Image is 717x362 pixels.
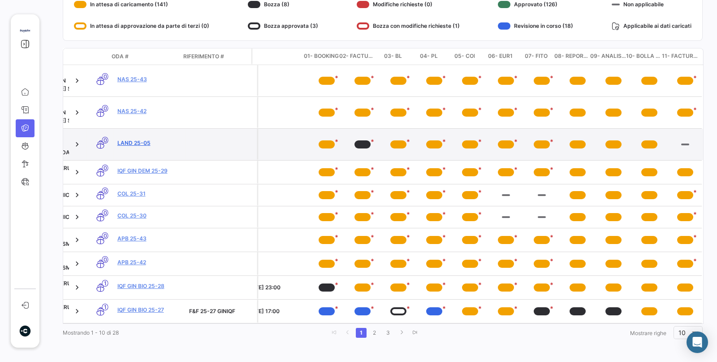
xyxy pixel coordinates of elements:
[662,48,698,65] datatable-header-cell: 11- FACTURA FLETE
[102,280,108,287] span: 1
[117,306,182,314] a: IQF GIN BIO 25-27
[189,307,254,315] div: F&F 25-27 GINIQF
[498,19,573,33] div: Revisione in corso (18)
[612,19,691,33] div: Applicabile ai dati caricati
[236,48,303,65] datatable-header-cell: ETD
[73,259,82,268] a: Expand/Collapse Row
[102,165,108,171] span: 0
[384,52,402,61] span: 03- BL
[396,328,407,338] a: go to next page
[117,282,182,290] a: IQF GIN BIO 25-28
[102,209,108,216] span: 0
[117,75,182,83] a: NAS 25-43
[420,52,438,61] span: 04- PL
[381,325,395,340] li: page 3
[19,25,31,37] img: Logo+OrganicSur.png
[483,48,518,65] datatable-header-cell: 06- EUR1
[590,48,626,65] datatable-header-cell: 09- Analisis
[112,52,129,61] span: OdA #
[102,232,108,239] span: 0
[303,48,339,65] datatable-header-cell: 01- Booking
[411,48,447,65] datatable-header-cell: 04- PL
[117,212,182,220] a: COL 25-30
[339,48,375,65] datatable-header-cell: 02- Factura
[626,48,662,65] datatable-header-cell: 10- Bolla Doganale
[447,48,483,65] datatable-header-cell: 05- COI
[117,258,182,266] a: APB 25-42
[304,52,339,61] span: 01- Booking
[245,283,305,292] div: [DATE] 23:00
[102,256,108,263] span: 0
[117,167,182,175] a: IQF GIN DEM 25-29
[73,283,82,292] a: Expand/Collapse Row
[117,107,182,115] a: NAS 25-42
[554,52,590,61] span: 08- Report calidad origen
[117,190,182,198] a: COL 25-31
[245,307,305,315] div: [DATE] 17:00
[73,236,82,244] a: Expand/Collapse Row
[357,19,460,33] div: Bozza con modifiche richieste (1)
[630,330,666,336] span: Mostrare righe
[488,52,513,61] span: 06- EUR1
[73,307,82,316] a: Expand/Collapse Row
[554,48,590,65] datatable-header-cell: 08- Report calidad origen
[108,49,180,64] datatable-header-cell: OdA #
[375,48,411,65] datatable-header-cell: 03- BL
[383,328,393,338] a: 3
[63,329,119,336] span: Mostrando 1 - 10 di 28
[356,328,367,338] a: 1
[369,328,380,338] a: 2
[329,328,340,338] a: go to first page
[74,19,209,33] div: In attesa di approvazione da parte di terzi (0)
[73,76,82,85] a: Expand/Collapse Row
[354,325,368,340] li: page 1
[81,53,108,60] datatable-header-cell: Modalità di trasporto
[180,49,251,64] datatable-header-cell: Riferimento #
[339,52,375,61] span: 02- Factura
[102,137,108,144] span: 0
[102,188,108,194] span: 0
[525,52,548,61] span: 07- FITO
[102,73,108,80] span: 0
[410,328,420,338] a: go to last page
[590,52,626,61] span: 09- Analisis
[102,304,108,310] span: 1
[73,191,82,200] a: Expand/Collapse Row
[183,52,224,61] span: Riferimento #
[102,105,108,112] span: 0
[73,108,82,117] a: Expand/Collapse Row
[117,235,182,243] a: APB 25-43
[73,213,82,222] a: Expand/Collapse Row
[248,19,318,33] div: Bozza approvata (3)
[454,52,475,61] span: 05- COI
[687,331,708,353] div: Abrir Intercom Messenger
[626,52,662,61] span: 10- Bolla Doganale
[117,139,182,147] a: LAND 25-05
[518,48,554,65] datatable-header-cell: 07- FITO
[678,329,686,336] span: 10
[662,52,698,61] span: 11- FACTURA FLETE
[368,325,381,340] li: page 2
[342,328,353,338] a: go to previous page
[73,168,82,177] a: Expand/Collapse Row
[73,140,82,149] a: Expand/Collapse Row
